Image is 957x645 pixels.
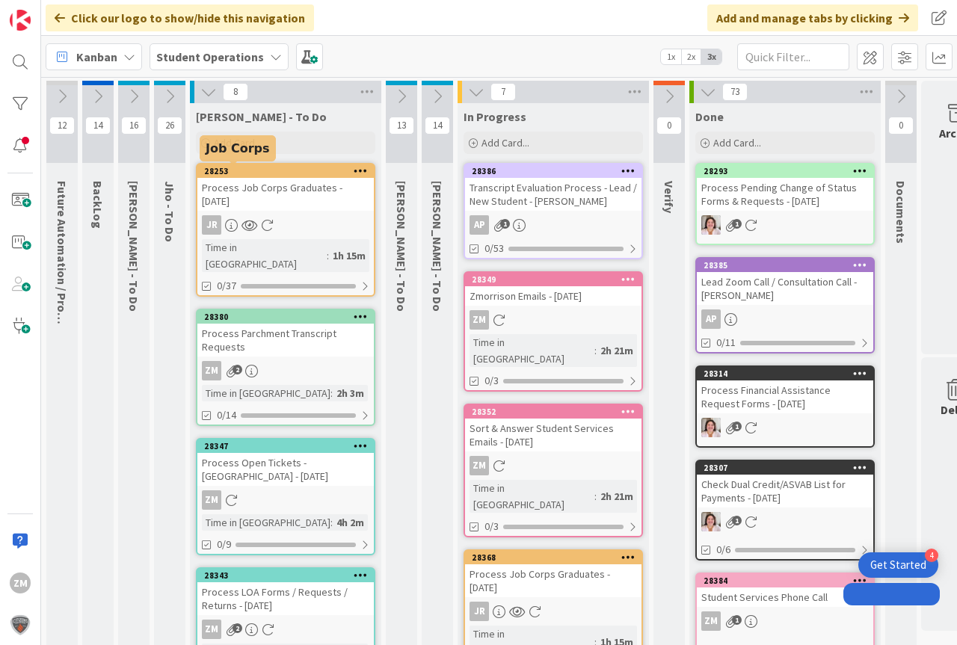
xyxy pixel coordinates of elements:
a: 28349Zmorrison Emails - [DATE]ZMTime in [GEOGRAPHIC_DATA]:2h 21m0/3 [464,271,643,392]
img: Visit kanbanzone.com [10,10,31,31]
a: 28253Process Job Corps Graduates - [DATE]JRTime in [GEOGRAPHIC_DATA]:1h 15m0/37 [196,163,375,297]
div: ZM [202,361,221,380]
span: Done [695,109,724,124]
span: Emilie - To Do [126,181,141,312]
span: 1 [732,422,742,431]
span: 0/3 [484,519,499,534]
div: 28343 [204,570,374,581]
span: 0/14 [217,407,236,423]
span: Eric - To Do [394,181,409,312]
div: 28384 [697,574,873,587]
div: JR [470,602,489,621]
div: ZM [701,611,721,631]
div: Time in [GEOGRAPHIC_DATA] [202,239,327,272]
div: Zmorrison Emails - [DATE] [465,286,641,306]
span: 13 [389,117,414,135]
img: EW [701,512,721,531]
span: Jho - To Do [162,181,177,242]
span: 3x [701,49,721,64]
a: 28352Sort & Answer Student Services Emails - [DATE]ZMTime in [GEOGRAPHIC_DATA]:2h 21m0/3 [464,404,643,537]
div: 28349Zmorrison Emails - [DATE] [465,273,641,306]
div: ZM [197,620,374,639]
span: BackLog [90,181,105,229]
div: Time in [GEOGRAPHIC_DATA] [470,480,594,513]
div: 28347Process Open Tickets - [GEOGRAPHIC_DATA] - [DATE] [197,439,374,486]
a: 28293Process Pending Change of Status Forms & Requests - [DATE]EW [695,163,875,245]
div: Open Get Started checklist, remaining modules: 4 [858,552,938,578]
img: EW [701,418,721,437]
div: 28386 [465,164,641,178]
div: 28307Check Dual Credit/ASVAB List for Payments - [DATE] [697,461,873,507]
div: JR [202,215,221,235]
div: ZM [697,611,873,631]
div: EW [697,512,873,531]
div: 28368Process Job Corps Graduates - [DATE] [465,551,641,597]
div: 2h 3m [333,385,368,401]
div: 28352Sort & Answer Student Services Emails - [DATE] [465,405,641,451]
span: 0/11 [716,335,736,351]
img: EW [701,215,721,235]
div: ZM [197,361,374,380]
div: 28343Process LOA Forms / Requests / Returns - [DATE] [197,569,374,615]
span: 0/3 [484,373,499,389]
div: Process Parchment Transcript Requests [197,324,374,357]
div: 28384Student Services Phone Call [697,574,873,607]
div: AP [465,215,641,235]
div: 28293Process Pending Change of Status Forms & Requests - [DATE] [697,164,873,211]
div: Process Job Corps Graduates - [DATE] [465,564,641,597]
div: 28385Lead Zoom Call / Consultation Call - [PERSON_NAME] [697,259,873,305]
div: 28307 [697,461,873,475]
b: Student Operations [156,49,264,64]
div: 28347 [197,439,374,453]
span: 2 [233,365,242,374]
div: 4h 2m [333,514,368,531]
div: 28386Transcript Evaluation Process - Lead / New Student - [PERSON_NAME] [465,164,641,211]
div: AP [701,309,721,329]
div: 2h 21m [597,488,637,504]
div: 28307 [704,463,873,473]
span: 14 [425,117,450,135]
div: 28385 [697,259,873,272]
div: EW [697,215,873,235]
div: Process LOA Forms / Requests / Returns - [DATE] [197,582,374,615]
span: Documents [893,181,908,244]
span: 12 [49,117,75,135]
span: 1x [661,49,681,64]
div: Check Dual Credit/ASVAB List for Payments - [DATE] [697,475,873,507]
div: Click our logo to show/hide this navigation [46,4,314,31]
div: 28352 [465,405,641,419]
div: Sort & Answer Student Services Emails - [DATE] [465,419,641,451]
div: 28253 [197,164,374,178]
div: Lead Zoom Call / Consultation Call - [PERSON_NAME] [697,272,873,305]
div: AP [697,309,873,329]
div: Time in [GEOGRAPHIC_DATA] [202,514,330,531]
span: : [327,247,329,264]
div: ZM [470,310,489,330]
img: avatar [10,614,31,635]
div: Time in [GEOGRAPHIC_DATA] [202,385,330,401]
div: EW [697,418,873,437]
div: 28368 [472,552,641,563]
div: 28380Process Parchment Transcript Requests [197,310,374,357]
div: Get Started [870,558,926,573]
span: 7 [490,83,516,101]
span: Kanban [76,48,117,66]
a: 28380Process Parchment Transcript RequestsZMTime in [GEOGRAPHIC_DATA]:2h 3m0/14 [196,309,375,426]
div: 28314Process Financial Assistance Request Forms - [DATE] [697,367,873,413]
span: 26 [157,117,182,135]
span: Zaida - To Do [196,109,327,124]
div: ZM [197,490,374,510]
div: 4 [925,549,938,562]
input: Quick Filter... [737,43,849,70]
h5: Job Corps [206,141,270,155]
span: Add Card... [481,136,529,149]
a: 28386Transcript Evaluation Process - Lead / New Student - [PERSON_NAME]AP0/53 [464,163,643,259]
div: 28384 [704,575,873,586]
span: 2 [233,623,242,633]
a: 28307Check Dual Credit/ASVAB List for Payments - [DATE]EW0/6 [695,460,875,561]
div: 28352 [472,407,641,417]
span: 16 [121,117,147,135]
div: 28349 [472,274,641,285]
div: Process Pending Change of Status Forms & Requests - [DATE] [697,178,873,211]
div: 28380 [204,312,374,322]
